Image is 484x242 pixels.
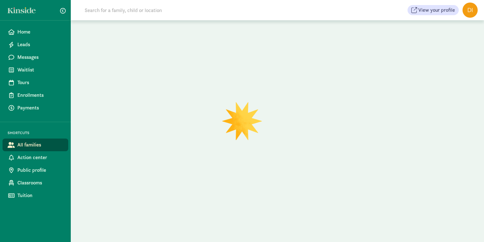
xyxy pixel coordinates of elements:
a: Leads [3,38,68,51]
span: Payments [17,104,63,112]
span: Waitlist [17,66,63,74]
a: Action center [3,151,68,164]
a: Enrollments [3,89,68,102]
a: Messages [3,51,68,64]
span: Public profile [17,166,63,174]
a: Tuition [3,189,68,202]
span: Tuition [17,192,63,199]
input: Search for a family, child or location [81,4,258,16]
span: Tours [17,79,63,86]
a: Waitlist [3,64,68,76]
span: Leads [17,41,63,48]
a: Public profile [3,164,68,177]
span: Action center [17,154,63,161]
a: Payments [3,102,68,114]
button: View your profile [408,5,459,15]
a: Tours [3,76,68,89]
span: All families [17,141,63,149]
span: Messages [17,53,63,61]
span: Classrooms [17,179,63,187]
a: Home [3,26,68,38]
span: Home [17,28,63,36]
span: View your profile [418,6,455,14]
a: All families [3,139,68,151]
span: Enrollments [17,91,63,99]
a: Classrooms [3,177,68,189]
